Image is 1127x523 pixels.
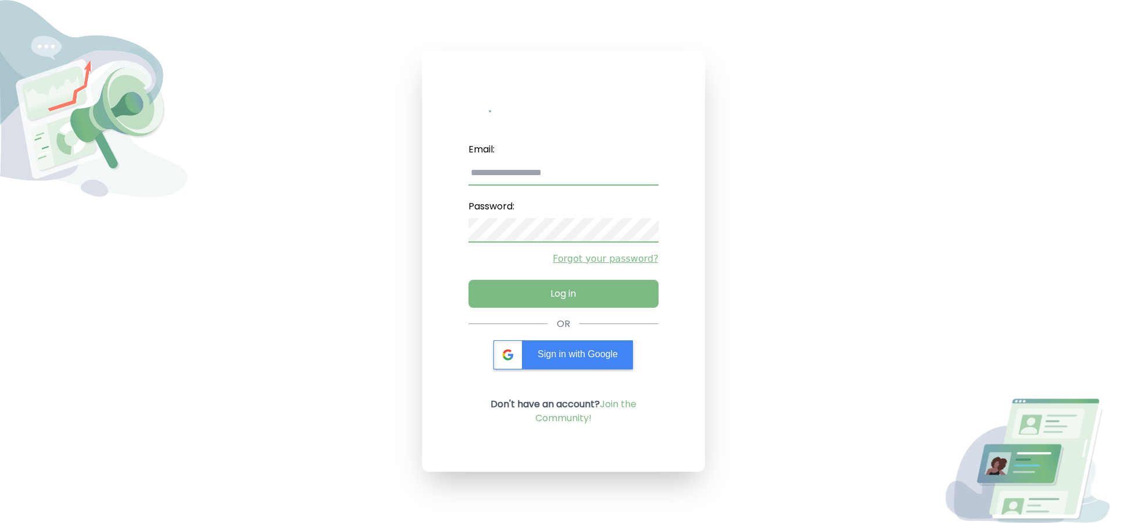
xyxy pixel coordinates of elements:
[493,340,633,369] div: Sign in with Google
[939,399,1127,523] img: Login Image2
[468,138,658,161] label: Email:
[535,397,636,425] a: Join the Community!
[468,397,658,425] p: Don't have an account?
[557,317,570,331] div: OR
[538,349,618,359] span: Sign in with Google
[468,195,658,218] label: Password:
[468,280,658,308] button: Log in
[489,98,638,119] img: My Influency
[468,252,658,266] a: Forgot your password?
